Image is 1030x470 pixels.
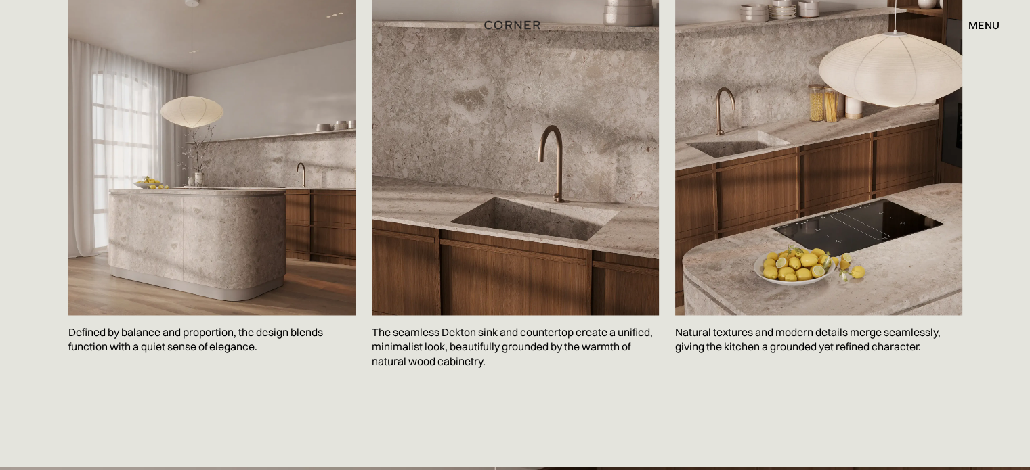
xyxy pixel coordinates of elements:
[479,16,550,34] a: home
[675,315,962,365] p: Natural textures and modern details merge seamlessly, giving the kitchen a grounded yet refined c...
[968,20,1000,30] div: menu
[372,315,659,379] p: The seamless Dekton sink and countertop create a unified, minimalist look, beautifully grounded b...
[68,315,356,365] p: Defined by balance and proportion, the design blends function with a quiet sense of elegance.
[955,14,1000,37] div: menu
